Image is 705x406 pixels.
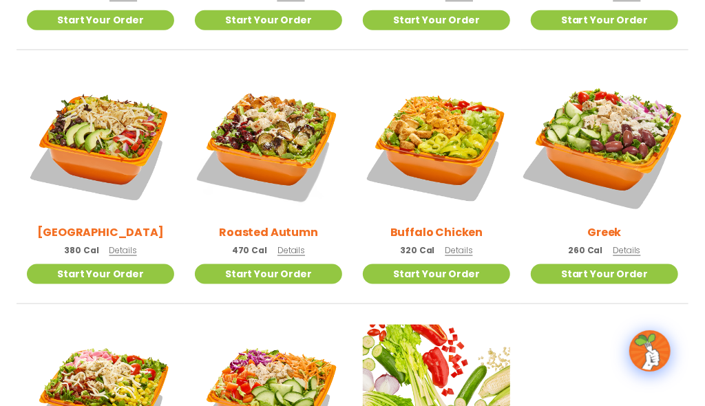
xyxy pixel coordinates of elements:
[531,10,678,30] a: Start Your Order
[363,71,510,218] img: Product photo for Buffalo Chicken Salad
[518,58,691,231] img: Product photo for Greek Salad
[27,71,174,218] img: Product photo for BBQ Ranch Salad
[27,10,174,30] a: Start Your Order
[219,224,318,241] h2: Roasted Autumn
[531,264,678,284] a: Start Your Order
[109,244,137,256] span: Details
[587,224,621,241] h2: Greek
[568,244,602,257] span: 260 Cal
[195,264,342,284] a: Start Your Order
[363,10,510,30] a: Start Your Order
[277,244,305,256] span: Details
[37,224,163,241] h2: [GEOGRAPHIC_DATA]
[195,10,342,30] a: Start Your Order
[631,332,669,370] img: wpChatIcon
[27,264,174,284] a: Start Your Order
[232,244,267,257] span: 470 Cal
[400,244,434,257] span: 320 Cal
[445,244,473,256] span: Details
[64,244,98,257] span: 380 Cal
[390,224,483,241] h2: Buffalo Chicken
[363,264,510,284] a: Start Your Order
[195,71,342,218] img: Product photo for Roasted Autumn Salad
[613,244,641,256] span: Details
